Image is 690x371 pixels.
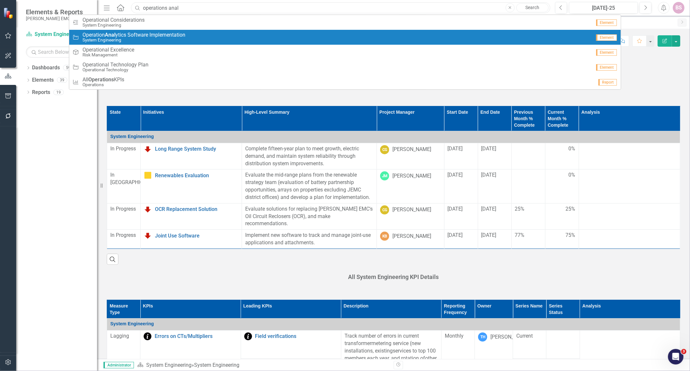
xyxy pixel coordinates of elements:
span: System Engineering [110,321,154,326]
span: [DATE] [448,232,463,238]
p: Implement new software to track and manage joint-use applications and attachments. [245,232,373,247]
td: Double-Click to Edit [478,169,511,203]
span: [DATE] [481,145,497,152]
td: Double-Click to Edit [444,203,478,230]
td: Double-Click to Edit [579,143,680,169]
span: Operational Considerations [82,17,145,23]
div: [DATE]-25 [571,4,636,12]
td: Double-Click to Edit Right Click for Context Menu [141,230,242,249]
a: Operational ConsiderationsSystem EngineeringElement [69,15,620,30]
a: System Engineering [26,31,91,38]
span: 75% [566,232,575,239]
small: Operations [82,82,124,87]
div: System Engineering [194,362,239,368]
div: CG [380,145,389,154]
td: Double-Click to Edit [377,203,444,230]
a: Errors on CTs/Multipliers [155,333,237,339]
img: Information Only [244,332,252,340]
td: Double-Click to Edit [107,230,141,249]
td: Double-Click to Edit [107,169,141,203]
strong: Anal [105,32,115,38]
span: In Progress [110,145,136,152]
td: Double-Click to Edit [444,169,478,203]
span: Element [596,64,617,71]
td: Double-Click to Edit Right Click for Context Menu [141,203,242,230]
div: TH [478,332,487,342]
span: 25% [515,206,525,212]
span: Element [596,34,617,41]
td: Double-Click to Edit [242,230,377,249]
div: 39 [57,77,67,83]
td: Double-Click to Edit [107,203,141,230]
span: Report [598,79,617,86]
input: Search ClearPoint... [131,2,550,14]
a: Field verifications [255,333,338,339]
div: [PERSON_NAME] [392,146,431,153]
span: In [GEOGRAPHIC_DATA] [110,172,159,185]
small: System Engineering [82,38,185,42]
small: Operational Technology [82,67,148,72]
span: Operational Technology Plan [82,62,148,68]
a: Operational ExcellenceRisk ManagementElement [69,45,620,60]
iframe: Intercom live chat [668,349,684,365]
a: OperationAnalytics Software ImplementationSystem EngineeringElement [69,30,620,45]
span: In Progress [110,232,136,238]
img: Information Only [144,332,151,340]
td: Double-Click to Edit [377,169,444,203]
span: [DATE] [481,232,497,238]
a: System Engineering [146,362,192,368]
div: JM [380,171,389,180]
div: » [137,362,389,369]
span: System Engineering [110,134,154,139]
td: Double-Click to Edit [579,230,680,249]
td: Double-Click to Edit [242,169,377,203]
small: System Engineering [82,23,145,28]
span: All System Engineering KPI Details [348,273,439,280]
a: Long Range System Study [155,146,238,152]
p: Evaluate solutions for replacing [PERSON_NAME] EMC's Oil Circuit Reclosers (OCR), and make recomm... [245,205,373,228]
img: Below Target [144,145,152,153]
div: [PERSON_NAME] [392,172,431,180]
button: [DATE]-25 [569,2,638,14]
span: Element [596,49,617,56]
div: [PERSON_NAME] [490,333,529,341]
td: Double-Click to Edit [444,230,478,249]
a: Renewables Evaluation [155,173,238,179]
td: Double-Click to Edit [546,330,580,358]
td: Double-Click to Edit [579,169,680,203]
small: [PERSON_NAME] EMC [26,16,83,21]
strong: Operations [88,76,114,83]
span: 0% [569,145,575,153]
span: 3 [681,349,686,354]
span: 25% [566,205,575,213]
p: Evaluate the mid-range plans from the renewable strategy team (evaluation of battery partnership ... [245,171,373,201]
input: Search Below... [26,46,91,58]
td: Double-Click to Edit Right Click for Context Menu [241,330,341,358]
td: Double-Click to Edit [579,203,680,230]
div: [PERSON_NAME] [392,233,431,240]
img: Below Target [144,205,152,213]
div: CG [380,205,389,214]
span: Administrator [104,362,134,368]
p: Complete fifteen-year plan to meet growth, electric demand, and maintain system reliability throu... [245,145,373,168]
a: Elements [32,76,54,84]
a: Joint Use Software [155,233,238,239]
span: [DATE] [448,145,463,152]
td: Double-Click to Edit [478,143,511,169]
button: BS [673,2,685,14]
td: Double-Click to Edit [242,203,377,230]
span: [DATE] [481,206,497,212]
small: Risk Management [82,52,134,57]
span: In Progress [110,206,136,212]
td: Double-Click to Edit [478,203,511,230]
span: [DATE] [448,172,463,178]
span: Lagging [110,333,129,339]
a: AllOperationsKPIsOperationsReport [69,75,620,89]
td: Double-Click to Edit [478,230,511,249]
span: Operation ytics Software Implementation [82,32,185,38]
td: Double-Click to Edit Right Click for Context Menu [141,169,242,203]
td: Double-Click to Edit [377,143,444,169]
img: Caution [144,171,152,179]
div: Monthly [445,332,471,340]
